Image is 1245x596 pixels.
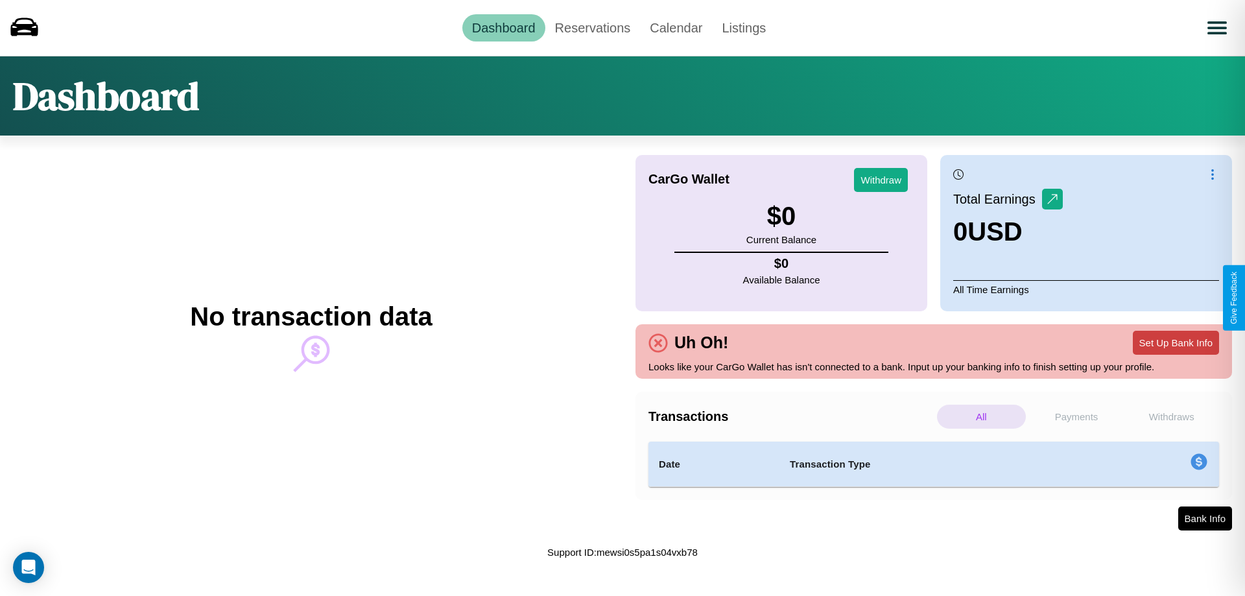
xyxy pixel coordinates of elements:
[462,14,545,42] a: Dashboard
[1032,405,1121,429] p: Payments
[746,202,816,231] h3: $ 0
[545,14,641,42] a: Reservations
[1127,405,1216,429] p: Withdraws
[854,168,908,192] button: Withdraw
[668,333,735,352] h4: Uh Oh!
[648,172,729,187] h4: CarGo Wallet
[1133,331,1219,355] button: Set Up Bank Info
[1229,272,1239,324] div: Give Feedback
[648,409,934,424] h4: Transactions
[790,457,1084,472] h4: Transaction Type
[648,442,1219,487] table: simple table
[190,302,432,331] h2: No transaction data
[743,271,820,289] p: Available Balance
[648,358,1219,375] p: Looks like your CarGo Wallet has isn't connected to a bank. Input up your banking info to finish ...
[640,14,712,42] a: Calendar
[746,231,816,248] p: Current Balance
[1178,507,1232,530] button: Bank Info
[953,280,1219,298] p: All Time Earnings
[13,552,44,583] div: Open Intercom Messenger
[13,69,199,123] h1: Dashboard
[712,14,776,42] a: Listings
[547,543,698,561] p: Support ID: mewsi0s5pa1s04vxb78
[1199,10,1235,46] button: Open menu
[953,187,1042,211] p: Total Earnings
[659,457,769,472] h4: Date
[953,217,1063,246] h3: 0 USD
[743,256,820,271] h4: $ 0
[937,405,1026,429] p: All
